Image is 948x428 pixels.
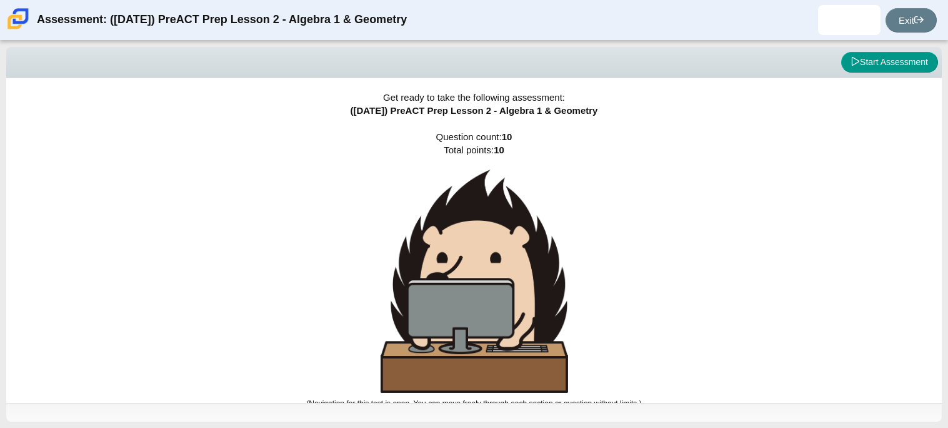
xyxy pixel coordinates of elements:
[841,52,938,73] button: Start Assessment
[383,92,565,103] span: Get ready to take the following assessment:
[351,105,598,116] span: ([DATE]) PreACT Prep Lesson 2 - Algebra 1 & Geometry
[306,399,641,408] small: (Navigation for this test is open. You can move freely through each section or question without l...
[5,23,31,34] a: Carmen School of Science & Technology
[37,5,407,35] div: Assessment: ([DATE]) PreACT Prep Lesson 2 - Algebra 1 & Geometry
[5,6,31,32] img: Carmen School of Science & Technology
[306,131,641,408] span: Question count: Total points:
[839,10,859,30] img: jesus.valdivia.RhEVbf
[502,131,512,142] b: 10
[494,145,504,155] b: 10
[886,8,937,33] a: Exit
[381,170,568,393] img: hedgehog-behind-computer-large.png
